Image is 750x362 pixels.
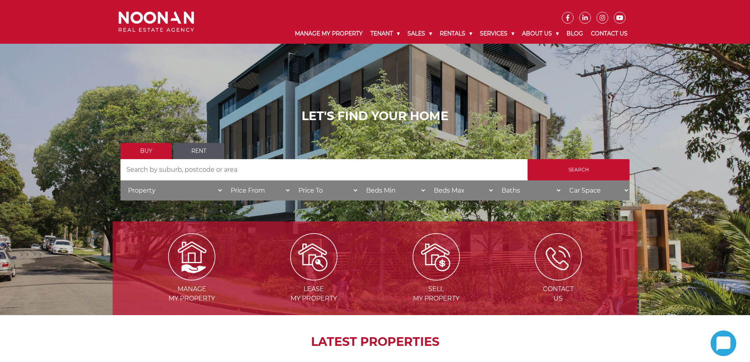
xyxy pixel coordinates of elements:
[168,233,215,280] img: Manage my Property
[132,335,618,349] h2: LATEST PROPERTIES
[498,252,619,302] a: ContactUs
[254,284,374,303] span: Lease my Property
[563,24,587,44] a: Blog
[120,143,172,159] a: Buy
[290,233,337,280] img: Lease my property
[173,143,224,159] a: Rent
[535,233,582,280] img: ICONS
[367,24,404,44] a: Tenant
[291,24,367,44] a: Manage My Property
[119,11,194,32] img: Noonan Real Estate Agency
[413,233,460,280] img: Sell my property
[376,252,496,302] a: Sellmy Property
[376,284,496,303] span: Sell my Property
[498,284,619,303] span: Contact Us
[518,24,563,44] a: About Us
[254,252,374,302] a: Leasemy Property
[587,24,631,44] a: Contact Us
[404,24,436,44] a: Sales
[476,24,518,44] a: Services
[528,159,630,180] input: Search
[131,284,252,303] span: Manage my Property
[131,252,252,302] a: Managemy Property
[436,24,476,44] a: Rentals
[120,109,630,123] h1: LET'S FIND YOUR HOME
[120,159,528,180] input: Search by suburb, postcode or area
